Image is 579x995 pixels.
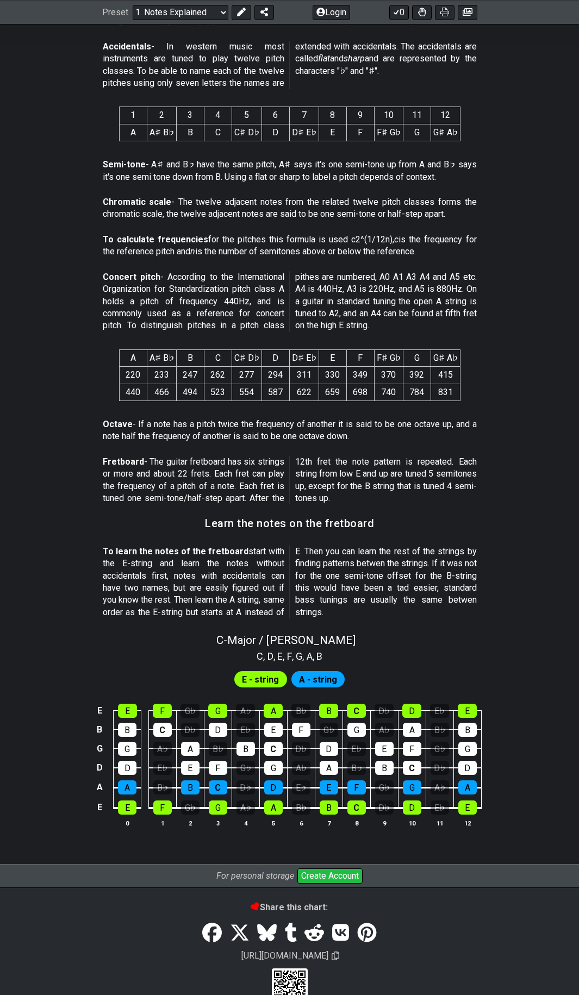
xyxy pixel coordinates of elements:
div: G [403,780,421,794]
div: F [403,742,421,756]
div: E [375,742,394,756]
td: D [262,124,289,141]
div: D♭ [181,723,200,737]
strong: Semi-tone [103,159,146,170]
div: G♭ [180,704,200,718]
div: D [209,723,227,737]
td: 294 [262,367,289,384]
div: G [264,761,283,775]
div: D♭ [236,780,255,794]
td: 784 [403,384,431,400]
section: Scale pitch classes [252,647,327,664]
th: 11 [426,817,453,829]
th: 0 [114,817,141,829]
div: D♭ [375,704,394,718]
strong: Fretboard [103,456,144,467]
div: F [209,761,227,775]
th: 4 [232,817,259,829]
span: [URL][DOMAIN_NAME] [240,949,330,962]
td: 247 [176,367,204,384]
div: D♭ [292,742,310,756]
div: A♭ [431,780,449,794]
div: G♭ [181,800,200,815]
div: F [292,723,310,737]
div: A♭ [236,704,255,718]
div: E♭ [430,704,449,718]
td: 659 [319,384,346,400]
th: C♯ D♭ [232,349,262,366]
h3: Learn the notes on the fretboard [205,517,374,529]
span: F [287,649,292,664]
span: First enable full edit mode to edit [242,672,279,687]
th: F♯ G♭ [374,349,403,366]
th: 6 [262,107,289,124]
td: 622 [289,384,319,400]
div: E♭ [153,761,172,775]
div: E♭ [431,800,449,815]
div: F [153,800,172,815]
a: Tweet [226,918,253,948]
p: - The twelve adjacent notes from the related twelve pitch classes forms the chromatic scale, the ... [103,196,477,221]
td: 466 [147,384,176,400]
div: A♭ [153,742,172,756]
td: D [93,758,106,778]
div: F [153,704,172,718]
th: E [319,349,346,366]
button: Toggle Dexterity for all fretkits [412,4,432,20]
th: B [176,349,204,366]
td: 831 [431,384,460,400]
th: 7 [289,107,319,124]
div: B [375,761,394,775]
th: G♯ A♭ [431,349,460,366]
a: VK [328,918,353,948]
th: 5 [232,107,262,124]
em: sharp [344,53,365,64]
td: F [346,124,374,141]
span: Preset [102,7,128,17]
div: E [118,800,136,815]
span: A [307,649,313,664]
a: Bluesky [253,918,281,948]
strong: To learn the notes of the fretboard [103,546,249,556]
em: n [190,246,195,256]
div: G♭ [236,761,255,775]
span: C [257,649,263,664]
button: Create Account [297,868,363,884]
div: E [118,704,137,718]
th: 7 [315,817,343,829]
div: B♭ [291,704,310,718]
p: for the pitches this formula is used c2^(1/12n), is the frequency for the reference pitch and is ... [103,234,477,258]
button: Print [435,4,455,20]
div: G [208,704,227,718]
p: start with the E-string and learn the notes without accidentals first, notes with accidentals can... [103,546,477,618]
td: 262 [204,367,232,384]
button: Create image [458,4,477,20]
div: A [118,780,136,794]
td: A♯ B♭ [147,124,176,141]
div: D♭ [431,761,449,775]
span: , [263,649,267,664]
td: 740 [374,384,403,400]
div: D♭ [375,800,394,815]
p: - If a note has a pitch twice the frequency of another it is said to be one octave up, and a note... [103,418,477,443]
div: G [458,742,477,756]
th: 3 [176,107,204,124]
p: - According to the International Organization for Standardization pitch class A holds a pitch of ... [103,271,477,332]
div: G [209,800,227,815]
div: A [320,761,338,775]
strong: To calculate frequencies [103,234,208,245]
a: Pinterest [353,918,380,948]
td: D♯ E♭ [289,124,319,141]
th: A [119,349,147,366]
td: 220 [119,367,147,384]
div: A [181,742,200,756]
td: 698 [346,384,374,400]
div: B [236,742,255,756]
td: C♯ D♭ [232,124,262,141]
div: A♭ [375,723,394,737]
div: D [402,704,421,718]
td: 330 [319,367,346,384]
span: E [277,649,283,664]
a: Reddit [301,918,328,948]
th: F [346,349,374,366]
